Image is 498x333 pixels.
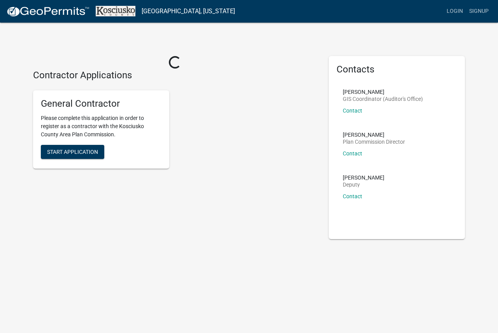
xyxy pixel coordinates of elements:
[343,182,384,187] p: Deputy
[343,139,405,144] p: Plan Commission Director
[337,64,457,75] h5: Contacts
[343,96,423,102] p: GIS Coordinator (Auditor's Office)
[466,4,492,19] a: Signup
[41,114,161,139] p: Please complete this application in order to register as a contractor with the Kosciusko County A...
[343,132,405,137] p: [PERSON_NAME]
[343,107,362,114] a: Contact
[343,175,384,180] p: [PERSON_NAME]
[96,6,135,16] img: Kosciusko County, Indiana
[343,193,362,199] a: Contact
[444,4,466,19] a: Login
[33,70,317,175] wm-workflow-list-section: Contractor Applications
[41,145,104,159] button: Start Application
[47,148,98,155] span: Start Application
[41,98,161,109] h5: General Contractor
[343,89,423,95] p: [PERSON_NAME]
[142,5,235,18] a: [GEOGRAPHIC_DATA], [US_STATE]
[343,150,362,157] a: Contact
[33,70,317,81] h4: Contractor Applications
